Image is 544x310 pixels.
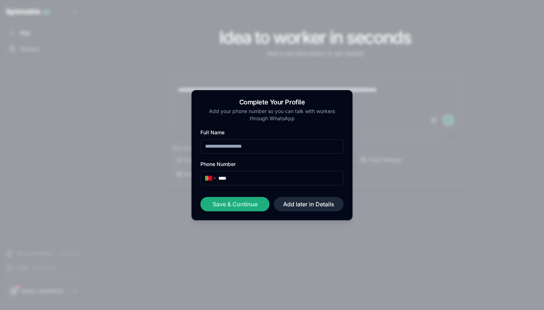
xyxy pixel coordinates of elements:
[200,161,236,167] label: Phone Number
[200,197,269,211] button: Save & Continue
[274,197,344,211] button: Add later in Details
[200,99,344,105] h2: Complete Your Profile
[200,129,225,135] label: Full Name
[200,108,344,122] p: Add your phone number so you can talk with workers through WhatsApp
